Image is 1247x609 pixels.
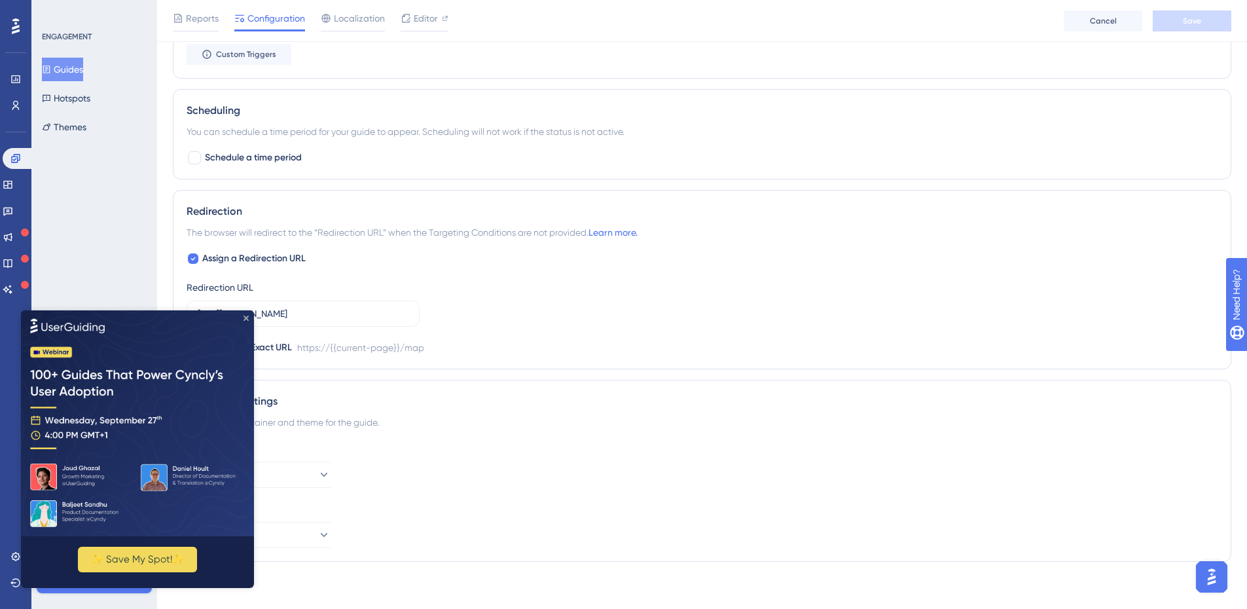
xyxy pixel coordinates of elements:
[1183,16,1201,26] span: Save
[187,522,331,548] button: Default Theme
[187,415,1218,430] div: Choose the container and theme for the guide.
[1064,10,1142,31] button: Cancel
[205,150,302,166] span: Schedule a time period
[186,10,219,26] span: Reports
[297,340,424,356] div: https://{{current-page}}/map
[198,306,408,321] input: https://www.example.com/
[247,10,305,26] span: Configuration
[187,441,1218,456] div: Container
[187,204,1218,219] div: Redirection
[42,115,86,139] button: Themes
[187,225,638,240] span: The browser will redirect to the “Redirection URL” when the Targeting Conditions are not provided.
[187,394,1218,409] div: Advanced Settings
[187,501,1218,517] div: Theme
[414,10,438,26] span: Editor
[31,3,82,19] span: Need Help?
[1192,557,1231,597] iframe: UserGuiding AI Assistant Launcher
[216,49,276,60] span: Custom Triggers
[1153,10,1231,31] button: Save
[57,236,176,262] button: ✨ Save My Spot!✨
[223,5,228,10] div: Close Preview
[187,103,1218,119] div: Scheduling
[42,31,92,42] div: ENGAGEMENT
[42,86,90,110] button: Hotspots
[187,462,331,488] button: Default
[42,58,83,81] button: Guides
[334,10,385,26] span: Localization
[187,280,253,295] div: Redirection URL
[187,44,291,65] button: Custom Triggers
[187,124,1218,139] div: You can schedule a time period for your guide to appear. Scheduling will not work if the status i...
[1090,16,1117,26] span: Cancel
[588,227,638,238] a: Learn more.
[202,251,306,267] span: Assign a Redirection URL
